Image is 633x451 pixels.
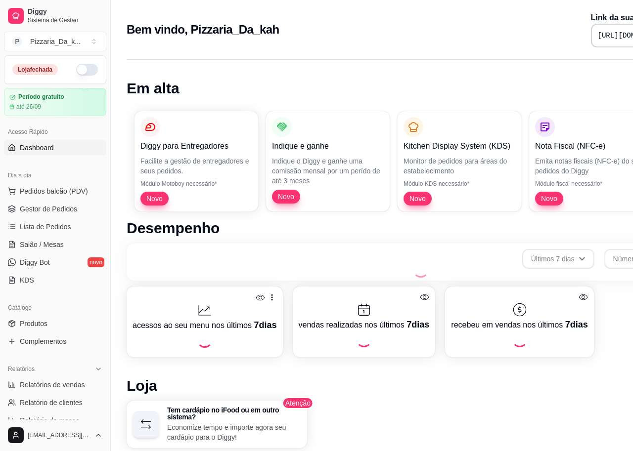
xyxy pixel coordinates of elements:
[407,320,429,329] span: 7 dias
[76,64,98,76] button: Alterar Status
[4,412,106,428] a: Relatório de mesas
[12,37,22,46] span: P
[20,336,66,346] span: Complementos
[4,395,106,410] a: Relatório de clientes
[4,254,106,270] a: Diggy Botnovo
[4,333,106,349] a: Complementos
[404,180,515,188] p: Módulo KDS necessário*
[274,192,298,202] span: Novo
[20,398,83,408] span: Relatório de clientes
[4,237,106,252] a: Salão / Mesas
[197,332,213,348] div: Loading
[4,272,106,288] a: KDS
[4,183,106,199] button: Pedidos balcão (PDV)
[20,222,71,232] span: Lista de Pedidos
[133,318,277,332] p: acessos ao seu menu nos últimos
[28,431,90,439] span: [EMAIL_ADDRESS][DOMAIN_NAME]
[451,318,588,331] p: recebeu em vendas nos últimos
[398,111,521,211] button: Kitchen Display System (KDS)Monitor de pedidos para áreas do estabelecimentoMódulo KDS necessário...
[167,422,301,442] p: Economize tempo e importe agora seu cardápio para o Diggy!
[266,111,390,211] button: Indique e ganheIndique o Diggy e ganhe uma comissão mensal por um perído de até 3 mesesNovo
[16,103,41,111] article: até 26/09
[140,156,252,176] p: Facilite a gestão de entregadores e seus pedidos.
[4,140,106,156] a: Dashboard
[512,331,528,347] div: Loading
[4,124,106,140] div: Acesso Rápido
[20,275,34,285] span: KDS
[4,88,106,116] a: Período gratuitoaté 26/09
[4,32,106,51] button: Select a team
[4,423,106,447] button: [EMAIL_ADDRESS][DOMAIN_NAME]
[20,257,50,267] span: Diggy Bot
[167,407,301,420] h3: Tem cardápio no iFood ou em outro sistema?
[406,194,430,204] span: Novo
[4,4,106,28] a: DiggySistema de Gestão
[4,316,106,331] a: Produtos
[28,16,102,24] span: Sistema de Gestão
[127,401,307,448] button: Tem cardápio no iFood ou em outro sistema?Economize tempo e importe agora seu cardápio para o Diggy!
[565,320,588,329] span: 7 dias
[142,194,167,204] span: Novo
[537,194,561,204] span: Novo
[522,249,594,269] button: Últimos 7 dias
[140,180,252,188] p: Módulo Motoboy necessário*
[404,140,515,152] p: Kitchen Display System (KDS)
[20,204,77,214] span: Gestor de Pedidos
[299,318,430,331] p: vendas realizadas nos últimos
[20,319,47,328] span: Produtos
[4,300,106,316] div: Catálogo
[4,201,106,217] a: Gestor de Pedidos
[135,111,258,211] button: Diggy para EntregadoresFacilite a gestão de entregadores e seus pedidos.Módulo Motoboy necessário...
[254,320,276,330] span: 7 dias
[127,22,279,38] h2: Bem vindo, Pizzaria_Da_kah
[12,64,58,75] div: Loja fechada
[18,93,64,101] article: Período gratuito
[8,365,35,373] span: Relatórios
[30,37,81,46] div: Pizzaria_Da_k ...
[404,156,515,176] p: Monitor de pedidos para áreas do estabelecimento
[20,240,64,249] span: Salão / Mesas
[140,140,252,152] p: Diggy para Entregadores
[4,167,106,183] div: Dia a dia
[28,7,102,16] span: Diggy
[20,143,54,153] span: Dashboard
[4,219,106,235] a: Lista de Pedidos
[282,397,314,409] span: Atenção
[413,262,429,278] div: Loading
[272,156,384,186] p: Indique o Diggy e ganhe uma comissão mensal por um perído de até 3 meses
[20,186,88,196] span: Pedidos balcão (PDV)
[20,380,85,390] span: Relatórios de vendas
[272,140,384,152] p: Indique e ganhe
[20,415,80,425] span: Relatório de mesas
[356,331,372,347] div: Loading
[4,377,106,393] a: Relatórios de vendas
